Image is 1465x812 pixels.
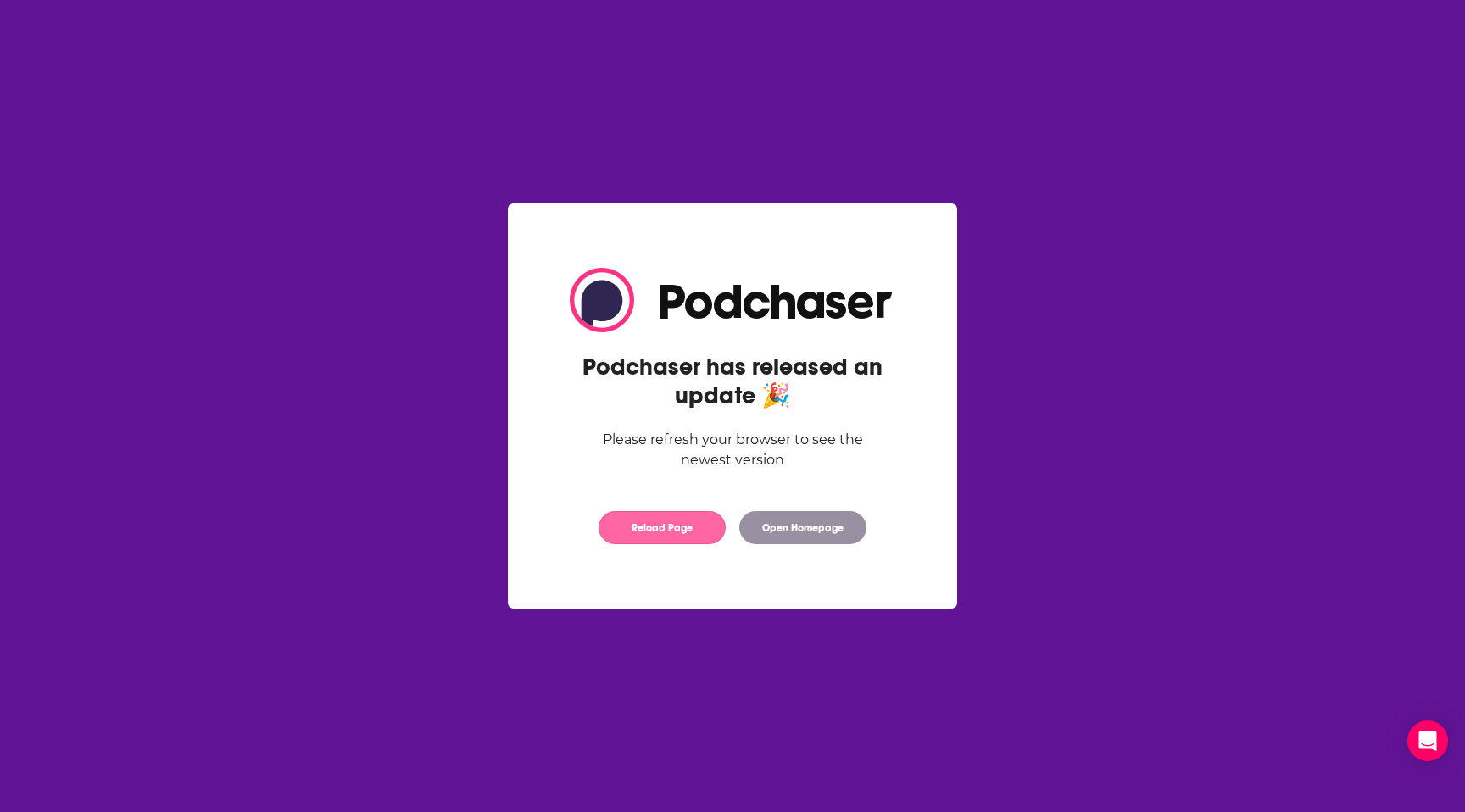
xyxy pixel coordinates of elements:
[570,268,895,332] img: Logo
[570,430,895,470] div: Please refresh your browser to see the newest version
[1407,720,1448,761] div: Open Intercom Messenger
[599,511,726,544] button: Reload Page
[739,511,866,544] button: Open Homepage
[570,353,895,410] h2: Podchaser has released an update 🎉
